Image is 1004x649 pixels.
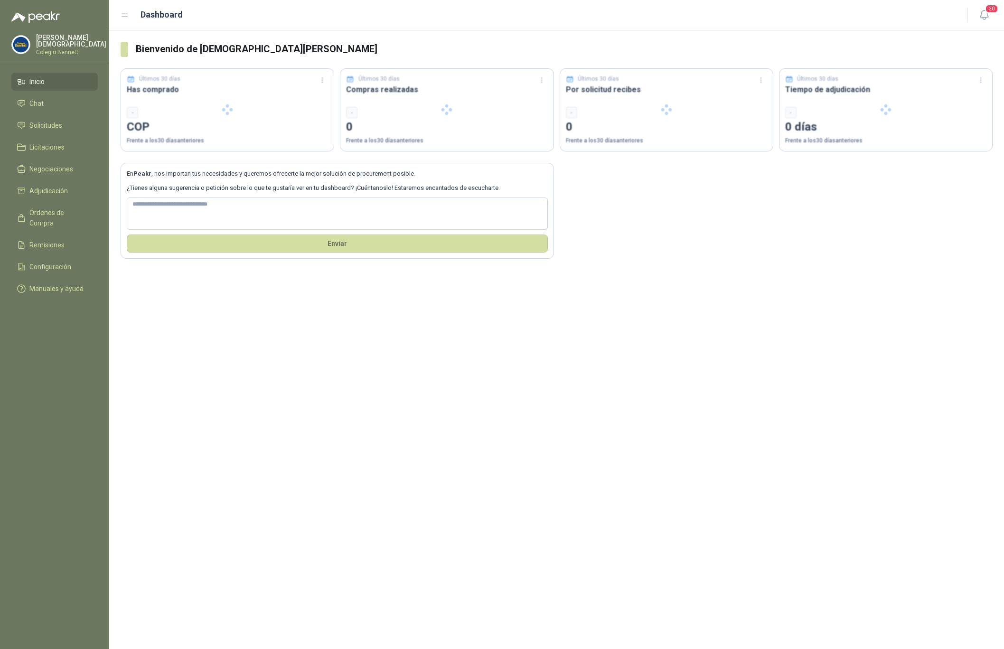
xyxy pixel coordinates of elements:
[11,11,60,23] img: Logo peakr
[36,49,106,55] p: Colegio Bennett
[29,262,71,272] span: Configuración
[11,280,98,298] a: Manuales y ayuda
[29,186,68,196] span: Adjudicación
[127,235,548,253] button: Envíar
[11,236,98,254] a: Remisiones
[11,116,98,134] a: Solicitudes
[11,204,98,232] a: Órdenes de Compra
[29,283,84,294] span: Manuales y ayuda
[29,76,45,87] span: Inicio
[976,7,993,24] button: 20
[29,240,65,250] span: Remisiones
[29,120,62,131] span: Solicitudes
[29,164,73,174] span: Negociaciones
[29,98,44,109] span: Chat
[29,207,89,228] span: Órdenes de Compra
[11,182,98,200] a: Adjudicación
[127,183,548,193] p: ¿Tienes alguna sugerencia o petición sobre lo que te gustaría ver en tu dashboard? ¡Cuéntanoslo! ...
[11,258,98,276] a: Configuración
[136,42,993,56] h3: Bienvenido de [DEMOGRAPHIC_DATA][PERSON_NAME]
[141,8,183,21] h1: Dashboard
[12,36,30,54] img: Company Logo
[11,138,98,156] a: Licitaciones
[36,34,106,47] p: [PERSON_NAME] [DEMOGRAPHIC_DATA]
[11,160,98,178] a: Negociaciones
[11,73,98,91] a: Inicio
[127,169,548,179] p: En , nos importan tus necesidades y queremos ofrecerte la mejor solución de procurement posible.
[29,142,65,152] span: Licitaciones
[133,170,151,177] b: Peakr
[11,94,98,113] a: Chat
[985,4,998,13] span: 20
